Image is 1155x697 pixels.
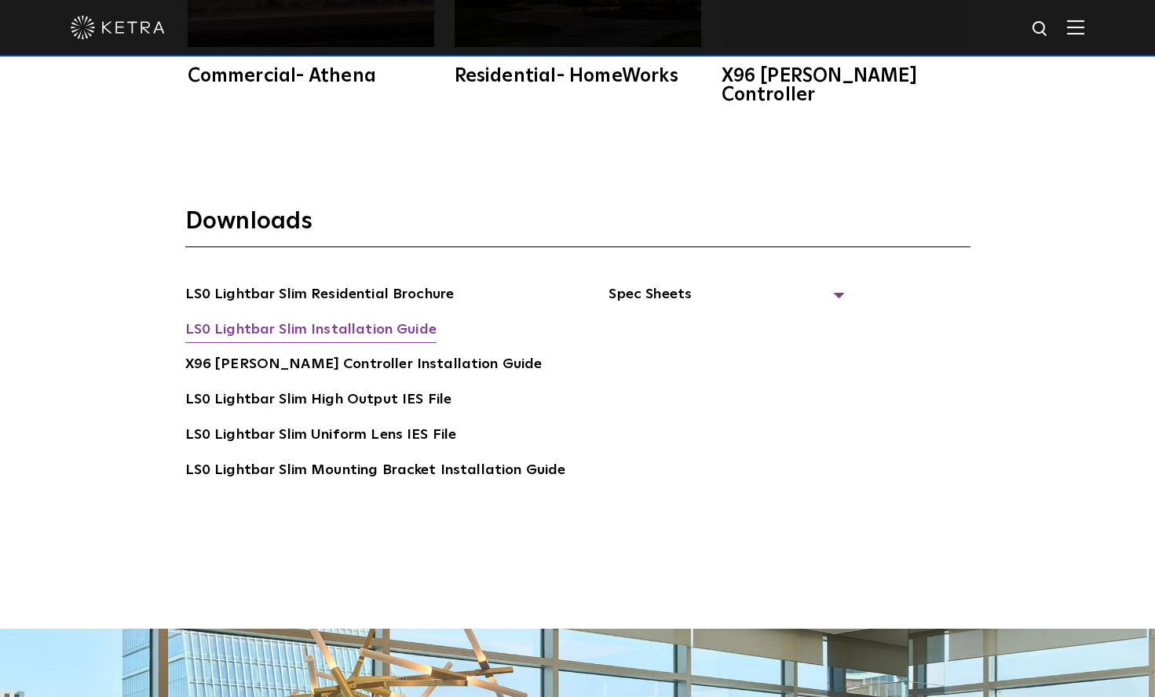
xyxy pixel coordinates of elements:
a: LS0 Lightbar Slim Uniform Lens IES File [185,424,457,449]
div: Commercial- Athena [188,67,434,86]
img: ketra-logo-2019-white [71,16,165,39]
a: LS0 Lightbar Slim Mounting Bracket Installation Guide [185,459,566,484]
a: LS0 Lightbar Slim Residential Brochure [185,283,455,308]
a: LS0 Lightbar Slim High Output IES File [185,389,452,414]
div: X96 [PERSON_NAME] Controller [722,67,968,104]
a: X96 [PERSON_NAME] Controller Installation Guide [185,353,543,378]
img: Hamburger%20Nav.svg [1067,20,1084,35]
a: LS0 Lightbar Slim Installation Guide [185,319,437,344]
div: Residential- HomeWorks [455,67,701,86]
h3: Downloads [185,206,970,247]
img: search icon [1031,20,1051,39]
span: Spec Sheets [609,283,844,318]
